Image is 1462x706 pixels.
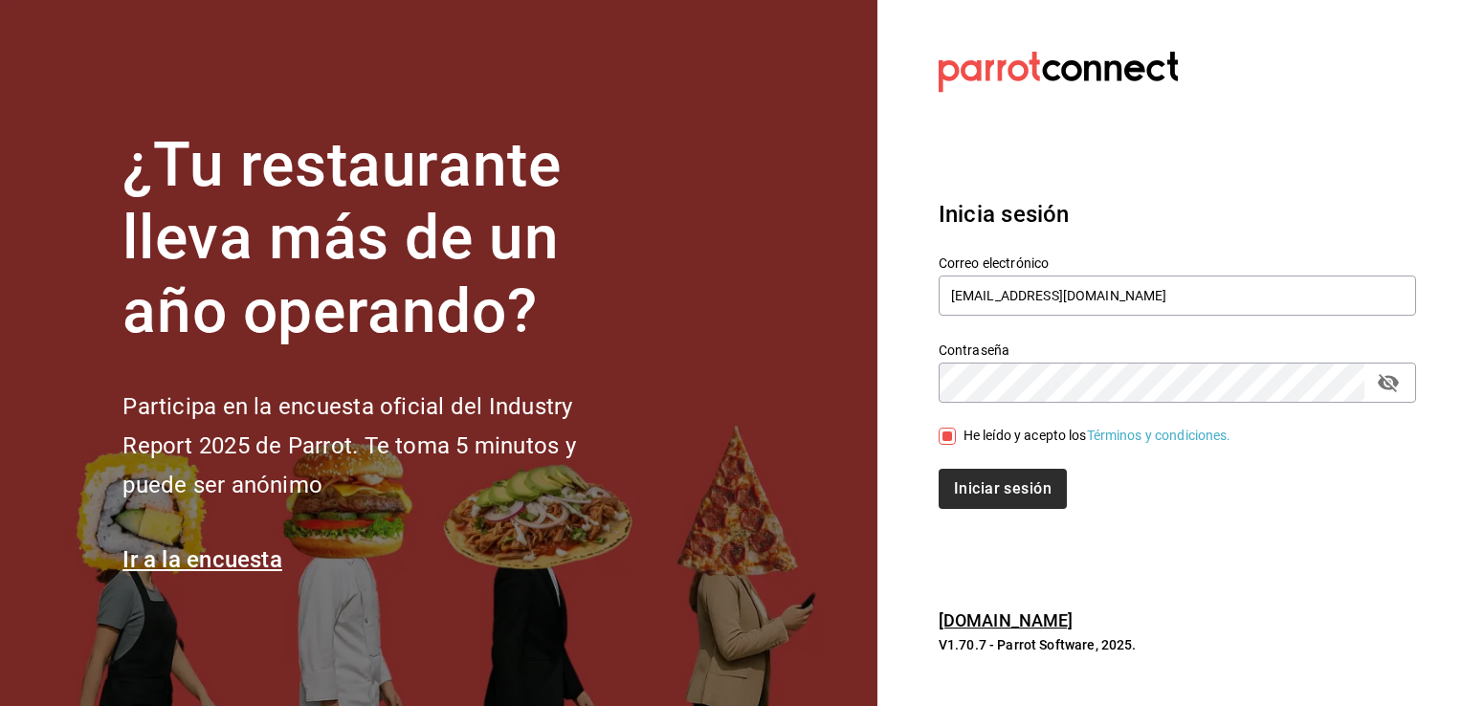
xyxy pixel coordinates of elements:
[1372,366,1405,399] button: passwordField
[964,426,1231,446] div: He leído y acepto los
[939,342,1416,356] label: Contraseña
[1087,428,1231,443] a: Términos y condiciones.
[122,129,639,349] h1: ¿Tu restaurante lleva más de un año operando?
[939,255,1416,269] label: Correo electrónico
[939,197,1416,232] h3: Inicia sesión
[939,610,1074,630] a: [DOMAIN_NAME]
[939,469,1067,509] button: Iniciar sesión
[939,635,1416,654] p: V1.70.7 - Parrot Software, 2025.
[939,276,1416,316] input: Ingresa tu correo electrónico
[122,546,282,573] a: Ir a la encuesta
[122,387,639,504] h2: Participa en la encuesta oficial del Industry Report 2025 de Parrot. Te toma 5 minutos y puede se...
